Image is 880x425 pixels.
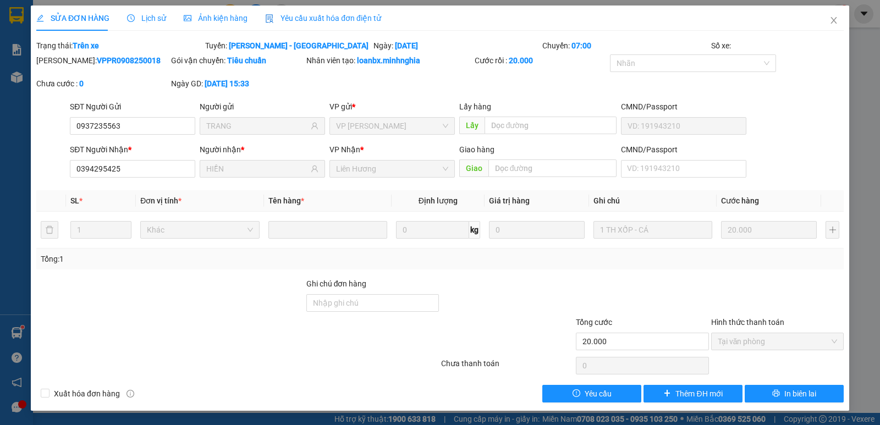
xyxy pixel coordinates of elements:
[200,143,325,156] div: Người nhận
[171,78,304,90] div: Ngày GD:
[784,388,816,400] span: In biên lai
[206,163,309,175] input: Tên người nhận
[306,54,473,67] div: Nhân viên tạo:
[147,222,252,238] span: Khác
[36,14,44,22] span: edit
[36,14,109,23] span: SỬA ĐƠN HÀNG
[573,389,580,398] span: exclamation-circle
[206,120,309,132] input: Tên người gửi
[357,56,420,65] b: loanbx.minhnghia
[485,117,617,134] input: Dọc đường
[70,196,79,205] span: SL
[826,221,839,239] button: plus
[97,56,161,65] b: VPPR0908250018
[663,389,671,398] span: plus
[73,41,99,50] b: Trên xe
[140,196,182,205] span: Đơn vị tính
[489,221,585,239] input: 0
[419,196,458,205] span: Định lượng
[475,54,607,67] div: Cước rồi :
[459,102,491,111] span: Lấy hàng
[329,101,455,113] div: VP gửi
[336,161,448,177] span: Liên Hương
[41,253,340,265] div: Tổng: 1
[711,318,784,327] label: Hình thức thanh toán
[593,221,712,239] input: Ghi Chú
[459,145,494,154] span: Giao hàng
[227,56,266,65] b: Tiêu chuẩn
[265,14,381,23] span: Yêu cầu xuất hóa đơn điện tử
[41,221,58,239] button: delete
[589,190,717,212] th: Ghi chú
[229,41,369,50] b: [PERSON_NAME] - [GEOGRAPHIC_DATA]
[372,40,541,52] div: Ngày:
[127,390,134,398] span: info-circle
[745,385,844,402] button: printerIn biên lai
[306,279,367,288] label: Ghi chú đơn hàng
[70,143,195,156] div: SĐT Người Nhận
[306,294,439,312] input: Ghi chú đơn hàng
[488,159,617,177] input: Dọc đường
[721,221,817,239] input: 0
[127,14,135,22] span: clock-circle
[204,40,373,52] div: Tuyến:
[395,41,418,50] b: [DATE]
[818,5,849,36] button: Close
[265,14,274,23] img: icon
[36,54,169,67] div: [PERSON_NAME]:
[184,14,248,23] span: Ảnh kiện hàng
[171,54,304,67] div: Gói vận chuyển:
[459,117,485,134] span: Lấy
[571,41,591,50] b: 07:00
[205,79,249,88] b: [DATE] 15:33
[718,333,837,350] span: Tại văn phòng
[710,40,845,52] div: Số xe:
[459,159,488,177] span: Giao
[36,78,169,90] div: Chưa cước :
[772,389,780,398] span: printer
[440,357,575,377] div: Chưa thanh toán
[127,14,166,23] span: Lịch sử
[329,145,360,154] span: VP Nhận
[469,221,480,239] span: kg
[311,122,318,130] span: user
[675,388,722,400] span: Thêm ĐH mới
[721,196,759,205] span: Cước hàng
[489,196,530,205] span: Giá trị hàng
[576,318,612,327] span: Tổng cước
[643,385,743,402] button: plusThêm ĐH mới
[184,14,191,22] span: picture
[829,16,838,25] span: close
[621,117,746,135] input: VD: 191943210
[509,56,533,65] b: 20.000
[70,101,195,113] div: SĐT Người Gửi
[541,40,710,52] div: Chuyến:
[621,101,746,113] div: CMND/Passport
[200,101,325,113] div: Người gửi
[268,221,387,239] input: VD: Bàn, Ghế
[585,388,612,400] span: Yêu cầu
[268,196,304,205] span: Tên hàng
[621,143,746,156] div: CMND/Passport
[311,165,318,173] span: user
[79,79,84,88] b: 0
[542,385,641,402] button: exclamation-circleYêu cầu
[35,40,204,52] div: Trạng thái:
[336,118,448,134] span: VP Phan Rí
[50,388,124,400] span: Xuất hóa đơn hàng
